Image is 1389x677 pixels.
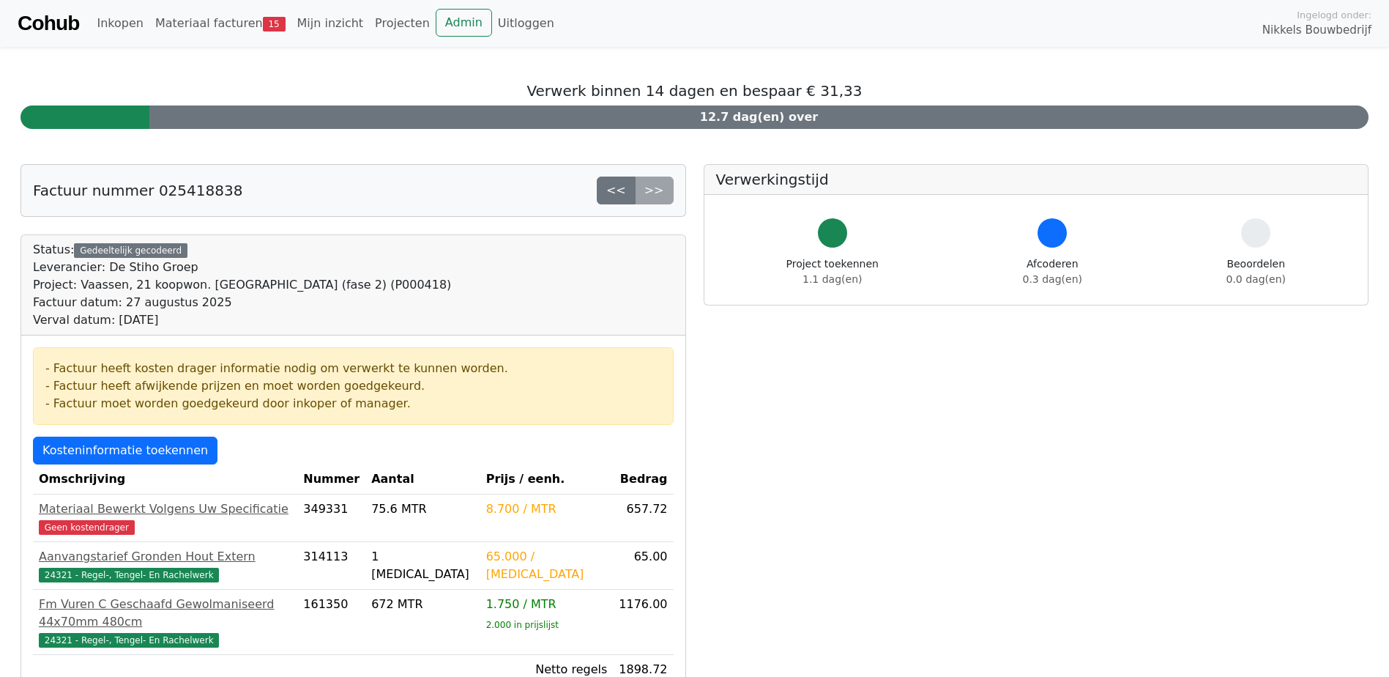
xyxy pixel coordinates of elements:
[1226,256,1286,287] div: Beoordelen
[149,9,291,38] a: Materiaal facturen15
[786,256,879,287] div: Project toekennen
[33,311,451,329] div: Verval datum: [DATE]
[33,437,217,465] a: Kosteninformatie toekennen
[369,9,436,38] a: Projecten
[39,596,291,631] div: Fm Vuren C Geschaafd Gewolmaniseerd 44x70mm 480cm
[297,465,365,495] th: Nummer
[480,465,614,495] th: Prijs / eenh.
[1023,256,1082,287] div: Afcoderen
[149,106,1368,129] div: 12.7 dag(en) over
[613,495,673,542] td: 657.72
[39,568,219,582] span: 24321 - Regel-, Tengel- En Rachelwerk
[74,243,187,258] div: Gedeeltelijk gecodeerd
[613,465,673,495] th: Bedrag
[297,495,365,542] td: 349331
[371,500,474,518] div: 75.6 MTR
[45,377,661,395] div: - Factuur heeft afwijkende prijzen en moet worden goedgekeurd.
[39,500,291,518] div: Materiaal Bewerkt Volgens Uw Specificatie
[18,6,79,41] a: Cohub
[365,465,480,495] th: Aantal
[33,182,242,199] h5: Factuur nummer 025418838
[45,395,661,413] div: - Factuur moet worden goedgekeurd door inkoper of manager.
[297,542,365,590] td: 314113
[492,9,560,38] a: Uitloggen
[33,259,451,276] div: Leverancier: De Stiho Groep
[39,548,291,583] a: Aanvangstarief Gronden Hout Extern24321 - Regel-, Tengel- En Rachelwerk
[39,520,135,535] span: Geen kostendrager
[486,548,608,583] div: 65.000 / [MEDICAL_DATA]
[21,82,1368,100] h5: Verwerk binnen 14 dagen en bespaar € 31,33
[33,241,451,329] div: Status:
[803,273,862,285] span: 1.1 dag(en)
[1297,8,1371,22] span: Ingelogd onder:
[91,9,149,38] a: Inkopen
[486,620,559,630] sub: 2.000 in prijslijst
[716,171,1357,188] h5: Verwerkingstijd
[33,294,451,311] div: Factuur datum: 27 augustus 2025
[297,590,365,655] td: 161350
[613,542,673,590] td: 65.00
[39,596,291,648] a: Fm Vuren C Geschaafd Gewolmaniseerd 44x70mm 480cm24321 - Regel-, Tengel- En Rachelwerk
[45,360,661,377] div: - Factuur heeft kosten drager informatie nodig om verwerkt te kunnen worden.
[39,633,219,648] span: 24321 - Regel-, Tengel- En Rachelwerk
[39,500,291,536] a: Materiaal Bewerkt Volgens Uw SpecificatieGeen kostendrager
[371,548,474,583] div: 1 [MEDICAL_DATA]
[33,276,451,294] div: Project: Vaassen, 21 koopwon. [GEOGRAPHIC_DATA] (fase 2) (P000418)
[39,548,291,566] div: Aanvangstarief Gronden Hout Extern
[291,9,370,38] a: Mijn inzicht
[1023,273,1082,285] span: 0.3 dag(en)
[436,9,492,37] a: Admin
[371,596,474,613] div: 672 MTR
[1226,273,1286,285] span: 0.0 dag(en)
[33,465,297,495] th: Omschrijving
[1262,22,1371,39] span: Nikkels Bouwbedrijf
[486,596,608,613] div: 1.750 / MTR
[263,17,286,32] span: 15
[597,177,636,204] a: <<
[486,500,608,518] div: 8.700 / MTR
[613,590,673,655] td: 1176.00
